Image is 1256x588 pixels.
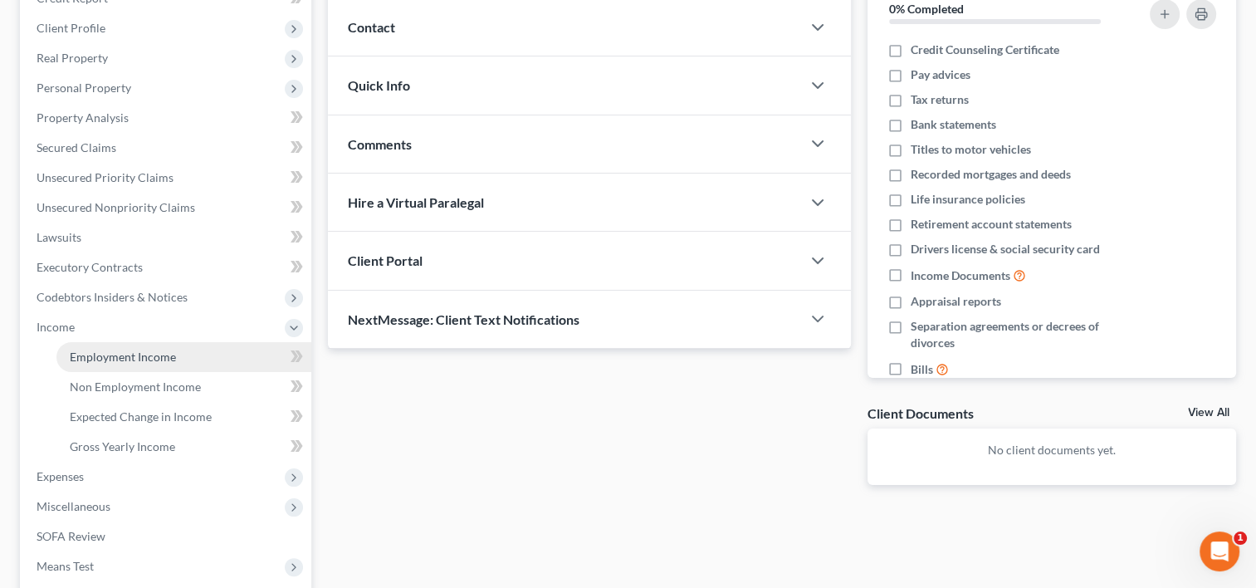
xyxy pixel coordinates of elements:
[37,140,116,154] span: Secured Claims
[911,293,1001,310] span: Appraisal reports
[70,409,212,424] span: Expected Change in Income
[911,166,1071,183] span: Recorded mortgages and deeds
[23,193,311,223] a: Unsecured Nonpriority Claims
[56,342,311,372] a: Employment Income
[56,372,311,402] a: Non Employment Income
[348,19,395,35] span: Contact
[37,260,143,274] span: Executory Contracts
[23,223,311,252] a: Lawsuits
[348,252,423,268] span: Client Portal
[70,439,175,453] span: Gross Yearly Income
[23,133,311,163] a: Secured Claims
[911,116,996,133] span: Bank statements
[23,522,311,551] a: SOFA Review
[37,320,75,334] span: Income
[1200,532,1239,571] iframe: Intercom live chat
[23,103,311,133] a: Property Analysis
[37,290,188,304] span: Codebtors Insiders & Notices
[37,21,105,35] span: Client Profile
[911,361,933,378] span: Bills
[911,66,970,83] span: Pay advices
[911,141,1031,158] span: Titles to motor vehicles
[911,267,1010,284] span: Income Documents
[70,380,201,394] span: Non Employment Income
[911,216,1072,233] span: Retirement account statements
[23,163,311,193] a: Unsecured Priority Claims
[911,42,1059,58] span: Credit Counseling Certificate
[911,191,1025,208] span: Life insurance policies
[56,432,311,462] a: Gross Yearly Income
[37,110,129,125] span: Property Analysis
[37,559,94,573] span: Means Test
[37,200,195,214] span: Unsecured Nonpriority Claims
[348,194,484,210] span: Hire a Virtual Paralegal
[37,81,131,95] span: Personal Property
[37,230,81,244] span: Lawsuits
[348,77,410,93] span: Quick Info
[37,51,108,65] span: Real Property
[37,469,84,483] span: Expenses
[911,91,969,108] span: Tax returns
[911,318,1130,351] span: Separation agreements or decrees of divorces
[867,404,974,422] div: Client Documents
[1234,532,1247,545] span: 1
[37,170,173,184] span: Unsecured Priority Claims
[1188,407,1229,419] a: View All
[348,136,412,152] span: Comments
[70,350,176,364] span: Employment Income
[23,252,311,282] a: Executory Contracts
[911,241,1100,257] span: Drivers license & social security card
[37,529,105,543] span: SOFA Review
[37,499,110,513] span: Miscellaneous
[56,402,311,432] a: Expected Change in Income
[881,442,1223,458] p: No client documents yet.
[348,311,579,327] span: NextMessage: Client Text Notifications
[889,2,964,16] strong: 0% Completed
